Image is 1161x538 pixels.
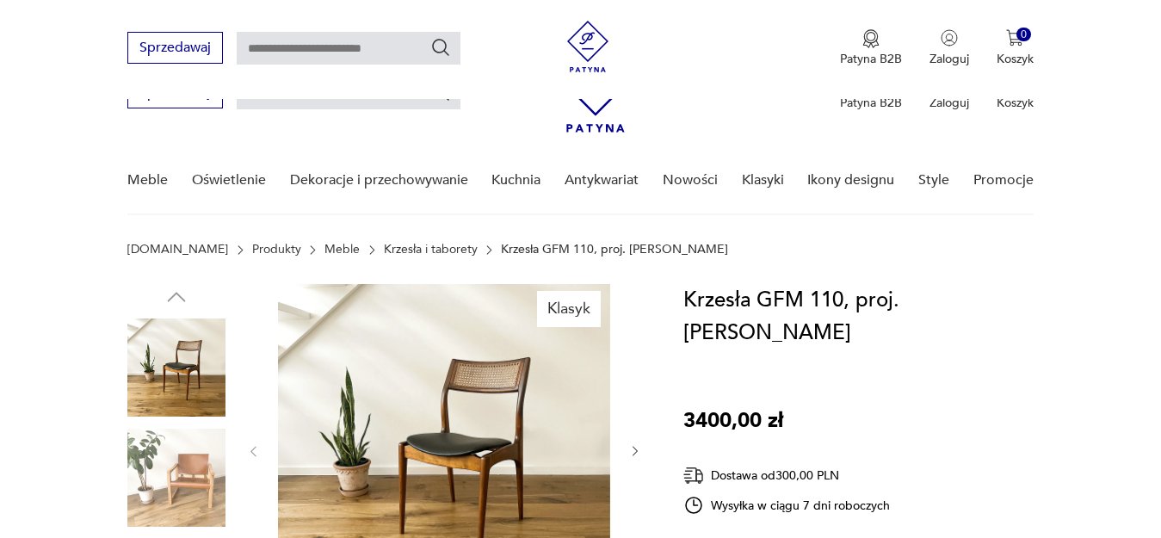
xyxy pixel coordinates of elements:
[840,29,902,67] button: Patyna B2B
[537,291,601,327] div: Klasyk
[973,147,1034,213] a: Promocje
[929,95,969,111] p: Zaloguj
[252,243,301,257] a: Produkty
[562,21,614,72] img: Patyna - sklep z meblami i dekoracjami vintage
[862,29,880,48] img: Ikona medalu
[997,29,1034,67] button: 0Koszyk
[683,465,704,486] img: Ikona dostawy
[929,29,969,67] button: Zaloguj
[683,465,890,486] div: Dostawa od 300,00 PLN
[290,147,468,213] a: Dekoracje i przechowywanie
[127,43,223,55] a: Sprzedawaj
[941,29,958,46] img: Ikonka użytkownika
[997,51,1034,67] p: Koszyk
[663,147,718,213] a: Nowości
[807,147,894,213] a: Ikony designu
[565,147,639,213] a: Antykwariat
[1006,29,1023,46] img: Ikona koszyka
[127,243,228,257] a: [DOMAIN_NAME]
[127,318,225,417] img: Zdjęcie produktu Krzesła GFM 110, proj. Edmund Homa
[324,243,360,257] a: Meble
[997,95,1034,111] p: Koszyk
[127,147,168,213] a: Meble
[840,51,902,67] p: Patyna B2B
[501,243,728,257] p: Krzesła GFM 110, proj. [PERSON_NAME]
[127,32,223,64] button: Sprzedawaj
[918,147,949,213] a: Style
[127,88,223,100] a: Sprzedawaj
[1016,28,1031,42] div: 0
[192,147,266,213] a: Oświetlenie
[840,95,902,111] p: Patyna B2B
[384,243,478,257] a: Krzesła i taborety
[742,147,784,213] a: Klasyki
[929,51,969,67] p: Zaloguj
[491,147,540,213] a: Kuchnia
[683,405,783,437] p: 3400,00 zł
[127,429,225,527] img: Zdjęcie produktu Krzesła GFM 110, proj. Edmund Homa
[430,37,451,58] button: Szukaj
[683,284,1046,349] h1: Krzesła GFM 110, proj. [PERSON_NAME]
[840,29,902,67] a: Ikona medaluPatyna B2B
[683,495,890,516] div: Wysyłka w ciągu 7 dni roboczych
